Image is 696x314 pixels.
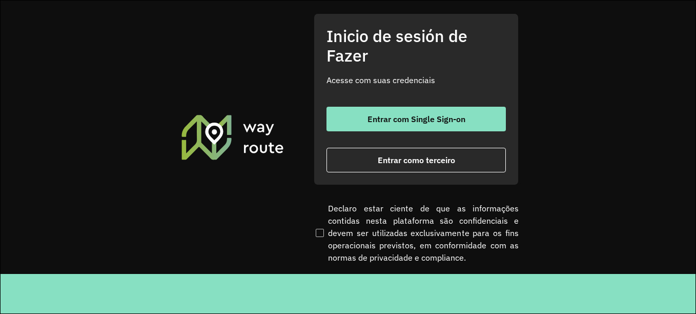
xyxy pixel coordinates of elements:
font: Entrar como terceiro [378,155,455,165]
p: Acesse com suas credenciais [326,74,506,86]
font: Declaro estar ciente de que as informações contidas nesta plataforma são confidenciais e devem se... [328,202,519,264]
button: botón [326,107,506,131]
button: botón [326,148,506,172]
img: Roteirizador AmbevTech [180,113,285,161]
h2: Inicio de sesión de Fazer [326,26,506,66]
font: Entrar com Single Sign-on [367,114,465,124]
